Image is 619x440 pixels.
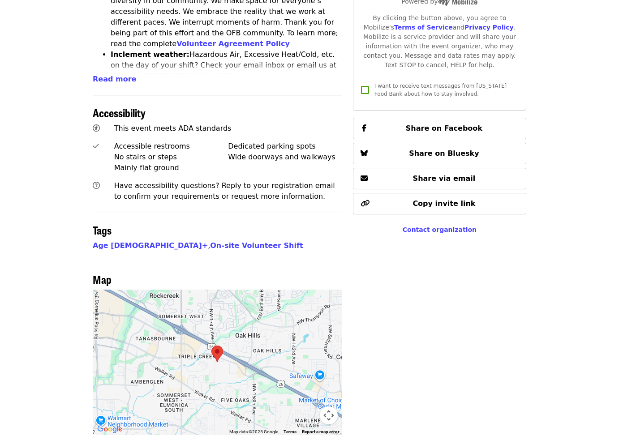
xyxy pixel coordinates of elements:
[93,181,100,190] i: question-circle icon
[93,105,146,120] span: Accessibility
[114,181,335,201] span: Have accessibility questions? Reply to your registration email to confirm your requirements or re...
[409,149,479,158] span: Share on Bluesky
[210,241,303,250] a: On-site Volunteer Shift
[228,152,342,162] div: Wide doorways and walkways
[403,226,477,233] a: Contact organization
[114,162,228,173] div: Mainly flat ground
[353,168,526,189] button: Share via email
[93,124,100,132] i: universal-access icon
[95,423,125,435] a: Open this area in Google Maps (opens a new window)
[353,143,526,164] button: Share on Bluesky
[229,429,278,434] span: Map data ©2025 Google
[114,124,232,132] span: This event meets ADA standards
[413,174,476,183] span: Share via email
[114,141,228,152] div: Accessible restrooms
[464,24,514,31] a: Privacy Policy
[95,423,125,435] img: Google
[114,152,228,162] div: No stairs or steps
[93,241,208,250] a: Age [DEMOGRAPHIC_DATA]+
[93,241,210,250] span: ,
[361,13,519,70] div: By clicking the button above, you agree to Mobilize's and . Mobilize is a service provider and wi...
[228,141,342,152] div: Dedicated parking spots
[93,75,136,83] span: Read more
[93,74,136,85] button: Read more
[93,222,112,238] span: Tags
[374,83,507,97] span: I want to receive text messages from [US_STATE] Food Bank about how to stay involved.
[353,193,526,214] button: Copy invite link
[394,24,453,31] a: Terms of Service
[284,429,297,434] a: Terms (opens in new tab)
[413,199,475,208] span: Copy invite link
[111,49,342,103] li: Hazardous Air, Excessive Heat/Cold, etc. on the day of your shift? Check your email inbox or emai...
[93,142,99,150] i: check icon
[93,271,112,287] span: Map
[302,429,340,434] a: Report a map error
[406,124,482,132] span: Share on Facebook
[111,50,189,59] strong: Inclement weather:
[320,406,338,424] button: Map camera controls
[353,118,526,139] button: Share on Facebook
[176,39,290,48] a: Volunteer Agreement Policy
